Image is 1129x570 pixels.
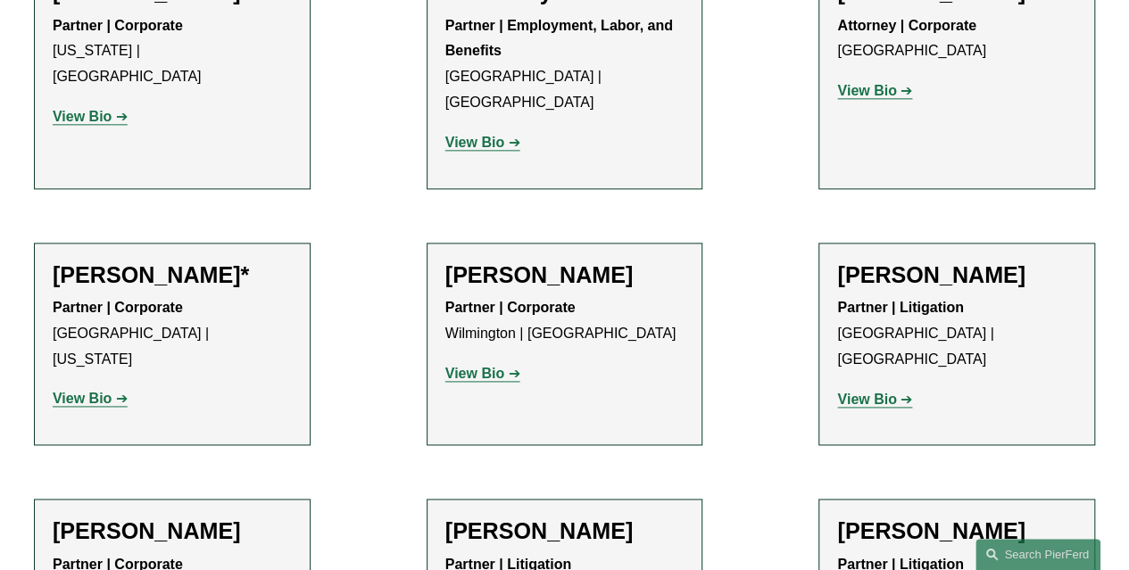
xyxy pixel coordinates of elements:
strong: Partner | Corporate [53,18,183,33]
h2: [PERSON_NAME] [445,517,685,544]
p: [GEOGRAPHIC_DATA] [837,13,1076,65]
a: View Bio [445,366,520,381]
strong: Partner | Employment, Labor, and Benefits [445,18,677,59]
strong: View Bio [53,391,112,406]
a: View Bio [837,392,912,407]
strong: Partner | Corporate [53,300,183,315]
strong: View Bio [837,83,896,98]
p: [GEOGRAPHIC_DATA] | [GEOGRAPHIC_DATA] [445,13,685,116]
h2: [PERSON_NAME] [445,261,685,288]
h2: [PERSON_NAME] [837,517,1076,544]
strong: Partner | Litigation [837,300,963,315]
p: Wilmington | [GEOGRAPHIC_DATA] [445,295,685,347]
h2: [PERSON_NAME]* [53,261,292,288]
h2: [PERSON_NAME] [53,517,292,544]
a: View Bio [53,391,128,406]
p: [GEOGRAPHIC_DATA] | [GEOGRAPHIC_DATA] [837,295,1076,372]
p: [US_STATE] | [GEOGRAPHIC_DATA] [53,13,292,90]
a: View Bio [445,135,520,150]
p: [GEOGRAPHIC_DATA] | [US_STATE] [53,295,292,372]
strong: View Bio [445,135,504,150]
a: View Bio [53,109,128,124]
strong: View Bio [837,392,896,407]
strong: Partner | Corporate [445,300,576,315]
strong: Attorney | Corporate [837,18,976,33]
h2: [PERSON_NAME] [837,261,1076,288]
strong: View Bio [53,109,112,124]
a: View Bio [837,83,912,98]
strong: View Bio [445,366,504,381]
a: Search this site [975,539,1100,570]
